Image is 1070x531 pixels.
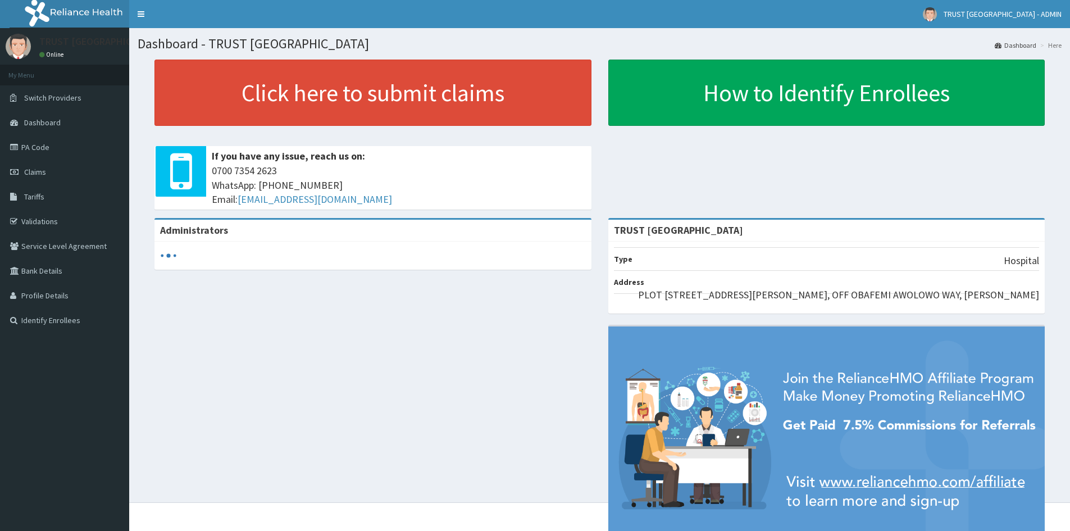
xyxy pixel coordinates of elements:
[160,224,228,237] b: Administrators
[944,9,1062,19] span: TRUST [GEOGRAPHIC_DATA] - ADMIN
[39,51,66,58] a: Online
[212,149,365,162] b: If you have any issue, reach us on:
[608,60,1045,126] a: How to Identify Enrollees
[39,37,200,47] p: TRUST [GEOGRAPHIC_DATA] - ADMIN
[24,167,46,177] span: Claims
[638,288,1039,302] p: PLOT [STREET_ADDRESS][PERSON_NAME], OFF OBAFEMI AWOLOWO WAY, [PERSON_NAME]
[24,117,61,128] span: Dashboard
[238,193,392,206] a: [EMAIL_ADDRESS][DOMAIN_NAME]
[1037,40,1062,50] li: Here
[614,277,644,287] b: Address
[6,34,31,59] img: User Image
[24,192,44,202] span: Tariffs
[138,37,1062,51] h1: Dashboard - TRUST [GEOGRAPHIC_DATA]
[154,60,591,126] a: Click here to submit claims
[923,7,937,21] img: User Image
[24,93,81,103] span: Switch Providers
[614,254,632,264] b: Type
[1004,253,1039,268] p: Hospital
[614,224,743,237] strong: TRUST [GEOGRAPHIC_DATA]
[212,164,586,207] span: 0700 7354 2623 WhatsApp: [PHONE_NUMBER] Email:
[995,40,1036,50] a: Dashboard
[160,247,177,264] svg: audio-loading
